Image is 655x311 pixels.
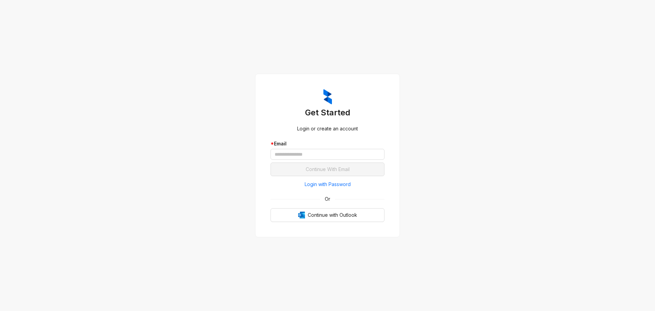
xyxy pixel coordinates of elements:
[271,162,384,176] button: Continue With Email
[323,89,332,105] img: ZumaIcon
[271,140,384,147] div: Email
[298,212,305,218] img: Outlook
[305,181,351,188] span: Login with Password
[320,195,335,203] span: Or
[308,211,357,219] span: Continue with Outlook
[271,208,384,222] button: OutlookContinue with Outlook
[271,179,384,190] button: Login with Password
[271,107,384,118] h3: Get Started
[271,125,384,132] div: Login or create an account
